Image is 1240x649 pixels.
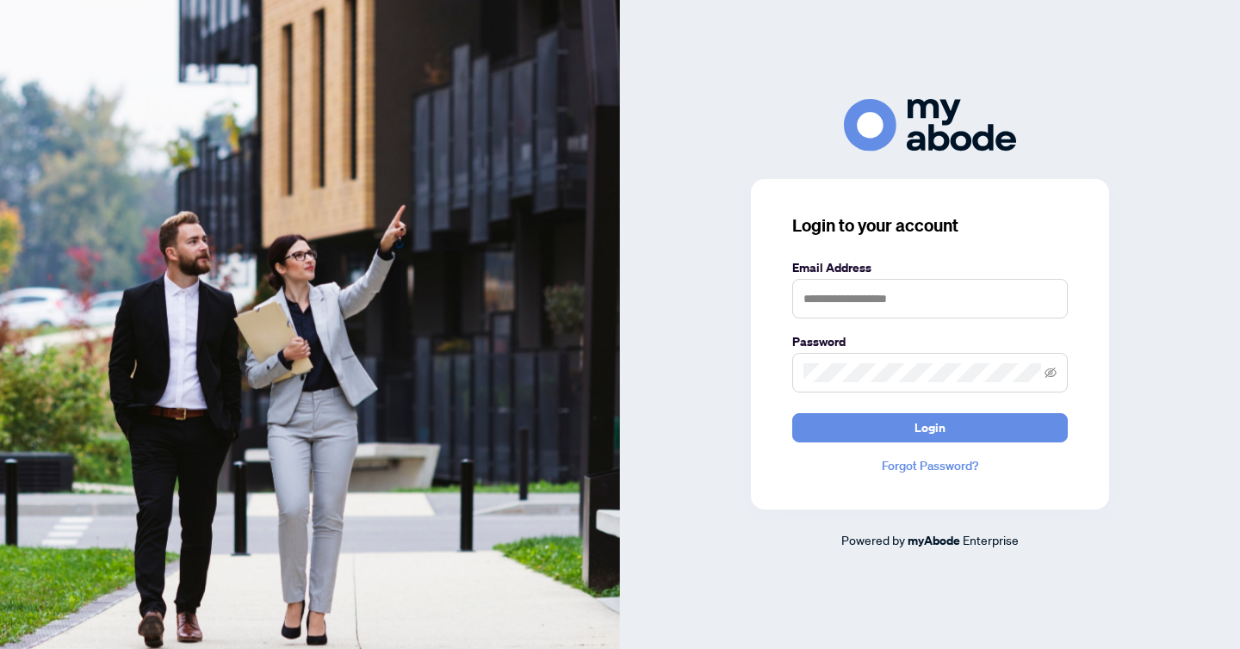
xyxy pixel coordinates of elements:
img: ma-logo [844,99,1016,151]
span: eye-invisible [1045,367,1057,379]
button: Login [792,413,1068,442]
span: Login [914,414,945,442]
a: Forgot Password? [792,456,1068,475]
h3: Login to your account [792,213,1068,238]
label: Email Address [792,258,1068,277]
span: Powered by [841,532,905,547]
label: Password [792,332,1068,351]
span: Enterprise [963,532,1019,547]
a: myAbode [908,531,960,550]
